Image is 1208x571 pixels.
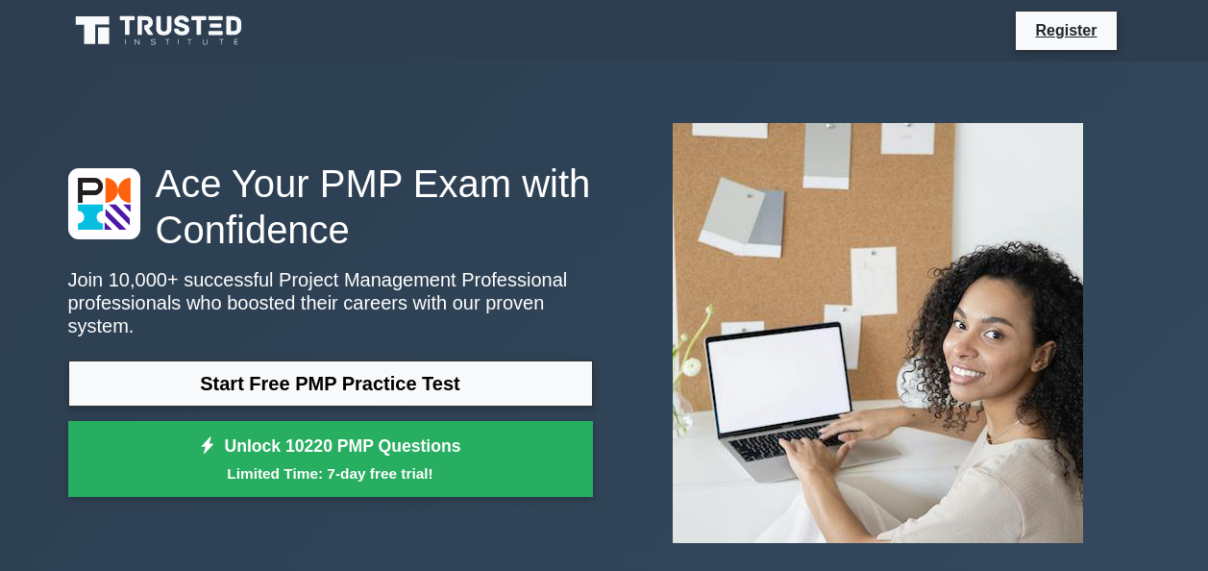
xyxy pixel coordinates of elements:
a: Start Free PMP Practice Test [68,360,593,407]
p: Join 10,000+ successful Project Management Professional professionals who boosted their careers w... [68,268,593,337]
a: Unlock 10220 PMP QuestionsLimited Time: 7-day free trial! [68,421,593,498]
small: Limited Time: 7-day free trial! [92,462,569,484]
a: Register [1023,18,1108,42]
h1: Ace Your PMP Exam with Confidence [68,161,593,253]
